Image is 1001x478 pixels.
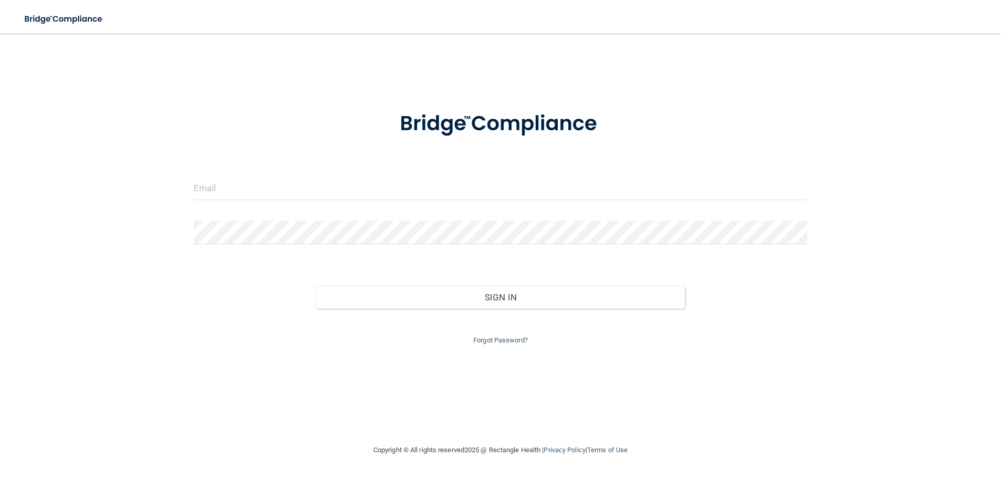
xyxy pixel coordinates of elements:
[544,446,585,454] a: Privacy Policy
[587,446,628,454] a: Terms of Use
[194,176,808,200] input: Email
[378,97,623,151] img: bridge_compliance_login_screen.278c3ca4.svg
[316,286,684,309] button: Sign In
[309,433,692,467] div: Copyright © All rights reserved 2025 @ Rectangle Health | |
[473,336,528,344] a: Forgot Password?
[16,8,112,30] img: bridge_compliance_login_screen.278c3ca4.svg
